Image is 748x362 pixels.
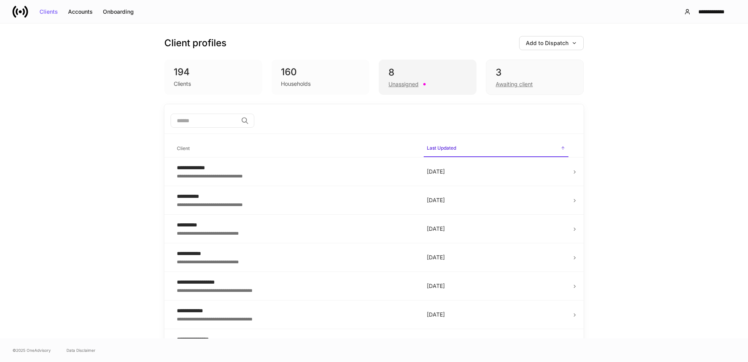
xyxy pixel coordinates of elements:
[496,66,574,79] div: 3
[63,5,98,18] button: Accounts
[388,66,467,79] div: 8
[281,66,360,78] div: 160
[427,253,565,261] p: [DATE]
[519,36,584,50] button: Add to Dispatch
[427,144,456,152] h6: Last Updated
[40,9,58,14] div: Clients
[164,37,227,49] h3: Client profiles
[424,140,568,157] span: Last Updated
[427,282,565,290] p: [DATE]
[379,60,476,95] div: 8Unassigned
[174,141,417,157] span: Client
[13,347,51,353] span: © 2025 OneAdvisory
[388,80,419,88] div: Unassigned
[67,347,95,353] a: Data Disclaimer
[177,145,190,152] h6: Client
[98,5,139,18] button: Onboarding
[427,196,565,204] p: [DATE]
[486,60,584,95] div: 3Awaiting client
[34,5,63,18] button: Clients
[427,168,565,176] p: [DATE]
[68,9,93,14] div: Accounts
[427,311,565,319] p: [DATE]
[281,80,311,88] div: Households
[174,66,253,78] div: 194
[496,80,533,88] div: Awaiting client
[174,80,191,88] div: Clients
[103,9,134,14] div: Onboarding
[427,225,565,233] p: [DATE]
[526,40,577,46] div: Add to Dispatch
